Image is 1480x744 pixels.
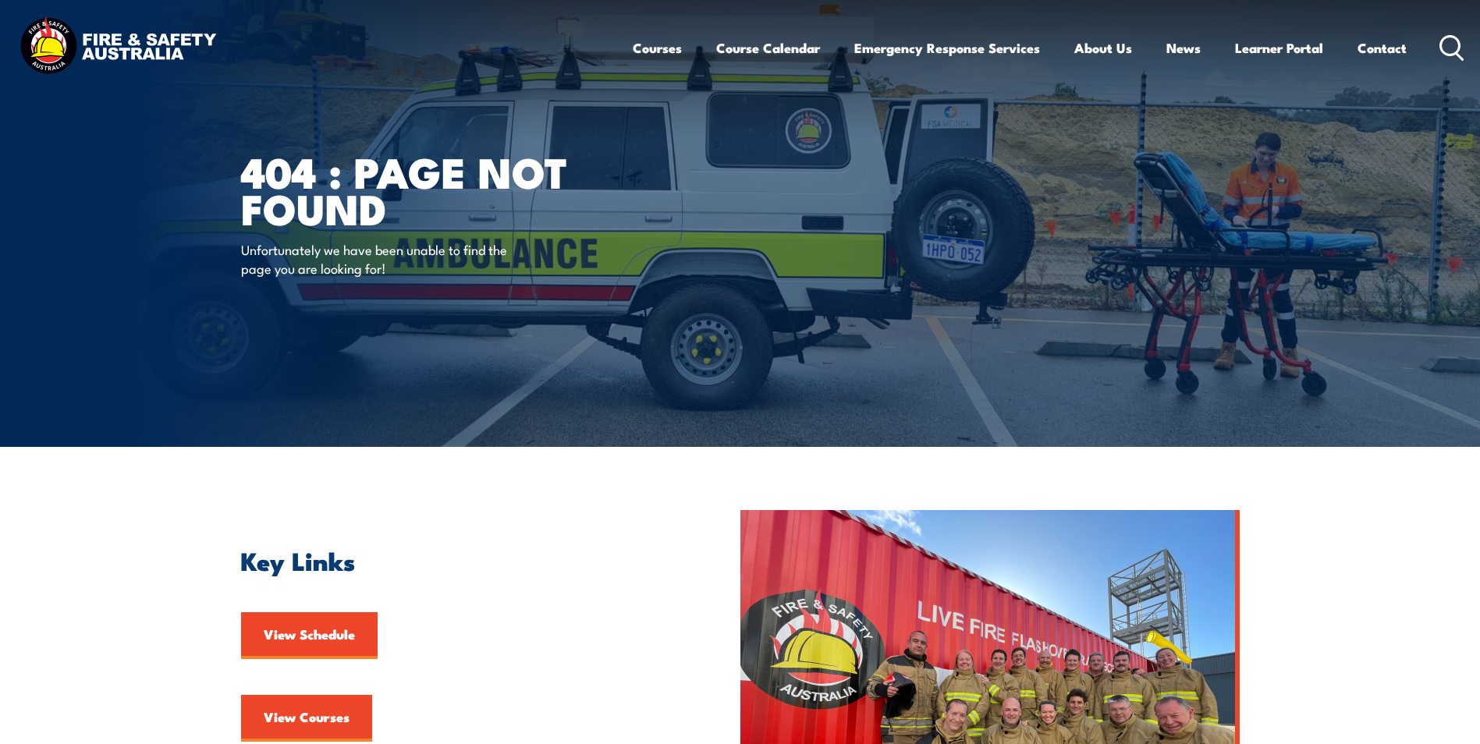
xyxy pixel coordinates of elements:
[241,612,378,659] a: View Schedule
[1358,27,1407,69] a: Contact
[633,27,682,69] a: Courses
[1074,27,1132,69] a: About Us
[716,27,820,69] a: Course Calendar
[241,240,526,277] p: Unfortunately we have been unable to find the page you are looking for!
[241,695,372,742] a: View Courses
[241,549,669,571] h2: Key Links
[1166,27,1201,69] a: News
[854,27,1040,69] a: Emergency Response Services
[241,153,626,225] h1: 404 : Page Not Found
[1235,27,1323,69] a: Learner Portal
